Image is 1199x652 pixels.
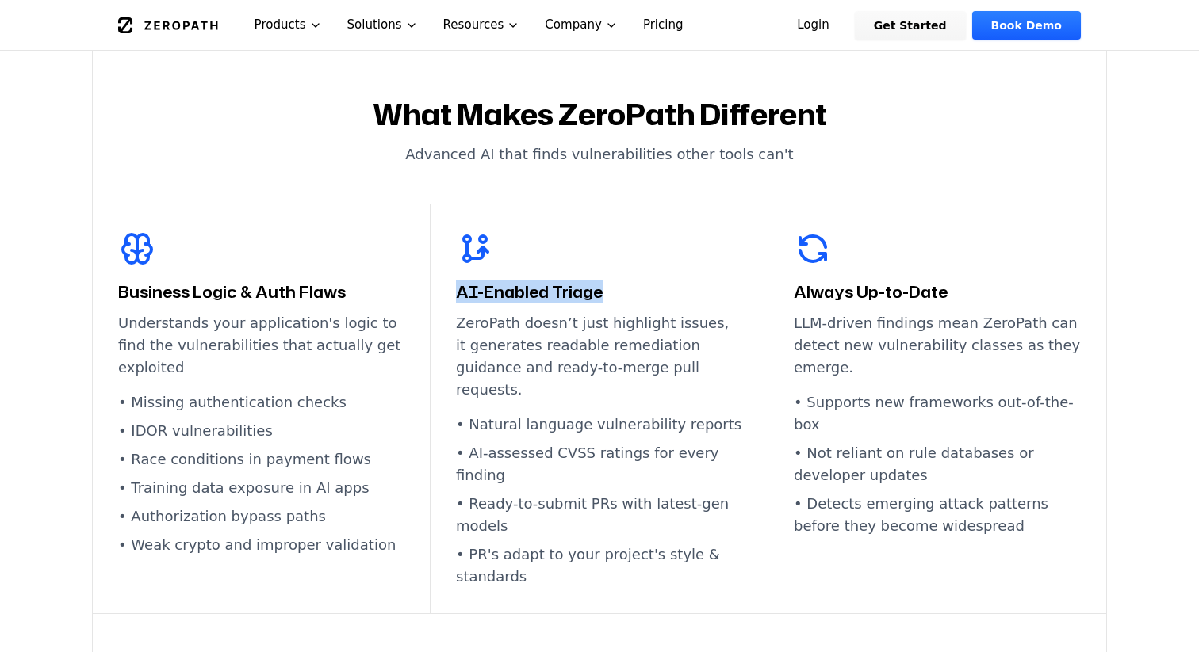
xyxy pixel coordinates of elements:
a: Get Started [855,11,966,40]
h2: What Makes ZeroPath Different [112,99,1087,131]
h3: Always Up-to-Date [794,280,1081,303]
li: • Natural language vulnerability reports [456,414,742,436]
li: • Supports new frameworks out-of-the-box [794,391,1081,436]
li: • PR's adapt to your project's style & standards [456,543,742,588]
p: Advanced AI that finds vulnerabilities other tools can't [295,143,904,166]
li: • IDOR vulnerabilities [118,420,404,442]
li: • Ready-to-submit PRs with latest-gen models [456,493,742,537]
li: • Missing authentication checks [118,391,404,414]
li: • Detects emerging attack patterns before they become widespread [794,493,1081,537]
li: • Not reliant on rule databases or developer updates [794,442,1081,486]
p: ZeroPath doesn’t just highlight issues, it generates readable remediation guidance and ready-to-m... [456,312,742,401]
h3: AI-Enabled Triage [456,280,742,303]
a: Login [778,11,848,40]
a: Book Demo [972,11,1081,40]
p: Understands your application's logic to find the vulnerabilities that actually get exploited [118,312,404,379]
li: • Training data exposure in AI apps [118,477,404,499]
li: • Race conditions in payment flows [118,448,404,471]
h3: Business Logic & Auth Flaws [118,280,404,303]
li: • Authorization bypass paths [118,505,404,528]
li: • Weak crypto and improper validation [118,534,404,556]
p: LLM-driven findings mean ZeroPath can detect new vulnerability classes as they emerge. [794,312,1081,379]
li: • AI-assessed CVSS ratings for every finding [456,442,742,486]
